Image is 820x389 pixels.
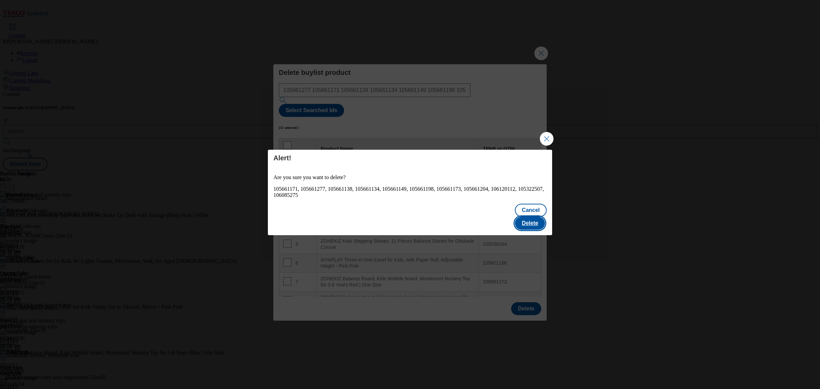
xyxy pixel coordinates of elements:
button: Close Modal [540,132,553,146]
p: Are you sure you want to delete? [273,174,547,180]
button: Delete [515,217,545,230]
div: Modal [268,150,552,235]
div: 105661171, 105661277, 105661138, 105661134, 105661149, 105661198, 105661173, 105661204, 106120112... [273,186,547,198]
h4: Alert! [273,154,547,162]
button: Cancel [515,204,546,217]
